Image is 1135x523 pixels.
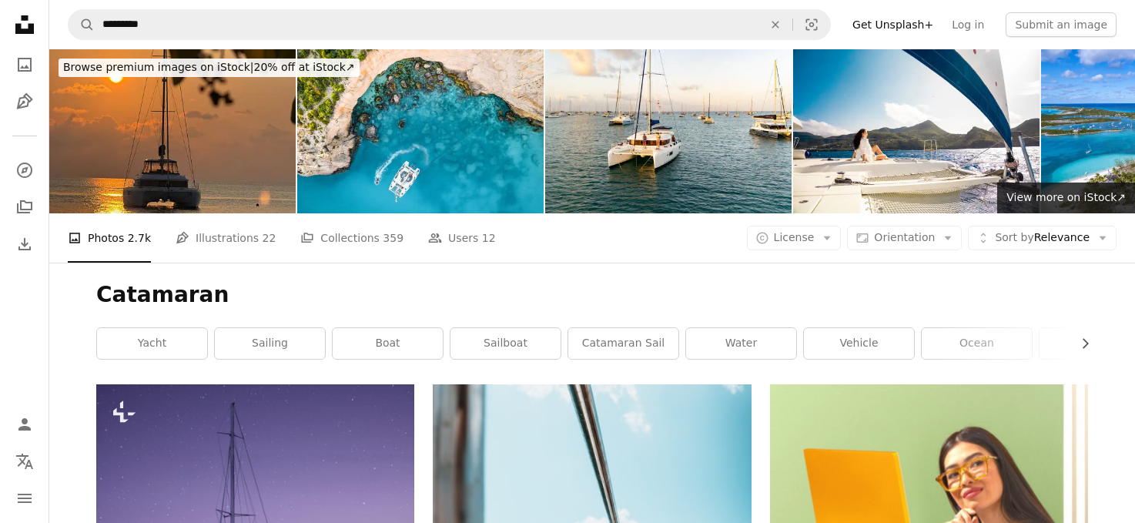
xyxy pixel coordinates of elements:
[63,61,253,73] span: Browse premium images on iStock |
[263,230,276,246] span: 22
[9,155,40,186] a: Explore
[9,49,40,80] a: Photos
[297,49,544,213] img: Aerial view of catamaran in turquoise sea by the cliff. Travel concept
[300,213,403,263] a: Collections 359
[568,328,678,359] a: catamaran sail
[1006,191,1126,203] span: View more on iStock ↗
[176,213,276,263] a: Illustrations 22
[383,230,403,246] span: 359
[1071,328,1088,359] button: scroll list to the right
[428,213,496,263] a: Users 12
[68,9,831,40] form: Find visuals sitewide
[333,328,443,359] a: boat
[942,12,993,37] a: Log in
[49,49,296,213] img: Catamaran sailboat yacht ship anchored in tropical Maldives sunset island lagoon with palm trees
[96,281,1088,309] h1: Catamaran
[9,483,40,514] button: Menu
[758,10,792,39] button: Clear
[793,49,1040,213] img: Carefree Young Woman Relaxing on Boat Deck against Sky during Vacation on Sunny Day
[9,229,40,260] a: Download History
[9,192,40,223] a: Collections
[747,226,842,250] button: License
[968,226,1117,250] button: Sort byRelevance
[9,409,40,440] a: Log in / Sign up
[450,328,561,359] a: sailboat
[843,12,942,37] a: Get Unsplash+
[995,230,1090,246] span: Relevance
[9,446,40,477] button: Language
[9,9,40,43] a: Home — Unsplash
[1006,12,1117,37] button: Submit an image
[804,328,914,359] a: vehicle
[545,49,792,213] img: Tourists on Boats Sailing in Sea against Sky during Sunset
[774,231,815,243] span: License
[793,10,830,39] button: Visual search
[215,328,325,359] a: sailing
[482,230,496,246] span: 12
[97,328,207,359] a: yacht
[922,328,1032,359] a: ocean
[847,226,962,250] button: Orientation
[995,231,1033,243] span: Sort by
[874,231,935,243] span: Orientation
[63,61,355,73] span: 20% off at iStock ↗
[69,10,95,39] button: Search Unsplash
[997,183,1135,213] a: View more on iStock↗
[9,86,40,117] a: Illustrations
[686,328,796,359] a: water
[49,49,369,86] a: Browse premium images on iStock|20% off at iStock↗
